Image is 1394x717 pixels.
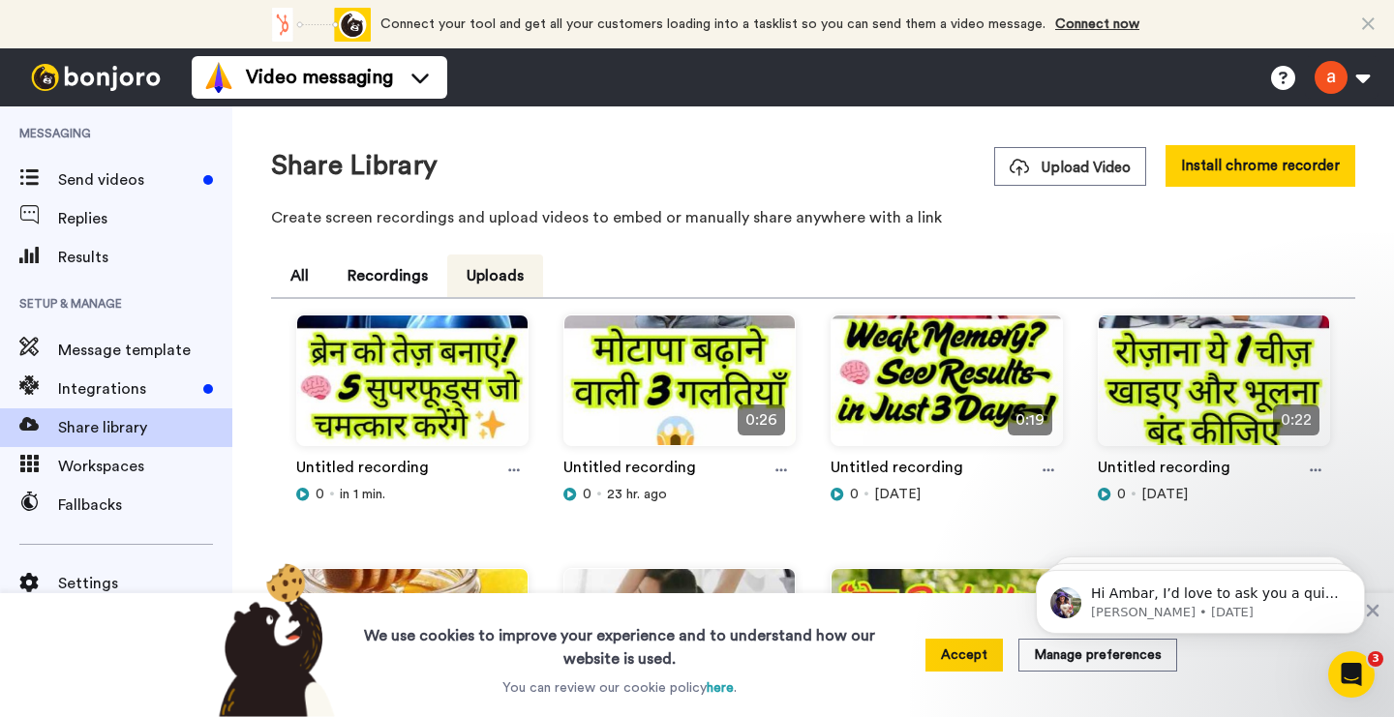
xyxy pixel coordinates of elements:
[831,456,963,485] a: Untitled recording
[246,64,393,91] span: Video messaging
[1368,651,1383,667] span: 3
[1273,404,1319,435] span: 0:22
[271,151,438,181] h1: Share Library
[296,456,429,485] a: Untitled recording
[738,404,785,435] span: 0:26
[1008,404,1052,435] span: 0:19
[271,206,1355,229] p: Create screen recordings and upload videos to embed or manually share anywhere with a link
[563,456,696,485] a: Untitled recording
[201,562,345,717] img: bear-with-cookie.png
[58,168,196,192] span: Send videos
[58,572,232,595] span: Settings
[1098,485,1330,504] div: [DATE]
[1117,485,1126,504] span: 0
[58,246,232,269] span: Results
[296,485,529,504] div: in 1 min.
[1010,158,1131,178] span: Upload Video
[850,485,859,504] span: 0
[297,315,528,462] img: 261ee13f-ad22-46ea-9a42-38ca2c414d63_thumbnail_source_1760155477.jpg
[563,485,796,504] div: 23 hr. ago
[58,416,232,439] span: Share library
[583,485,591,504] span: 0
[831,485,1063,504] div: [DATE]
[23,64,168,91] img: bj-logo-header-white.svg
[832,569,1062,715] img: 8429c5cf-3ac4-40eb-aa24-daa8fb8d820f_thumbnail_source_1759636741.jpg
[264,8,371,42] div: animation
[925,639,1003,672] button: Accept
[707,681,734,695] a: here
[502,678,737,698] p: You can review our cookie policy .
[447,254,543,297] button: Uploads
[203,62,234,93] img: vm-color.svg
[1166,145,1355,187] button: Install chrome recorder
[994,147,1146,186] button: Upload Video
[564,569,795,715] img: 7e5f1d45-2eca-4e37-9ad2-0e39a15e9e45_thumbnail_source_1759723916.jpg
[58,207,232,230] span: Replies
[1007,529,1394,665] iframe: Intercom notifications message
[297,569,528,715] img: d9fe92f3-a6d2-498b-8481-c72a1a16495d_thumbnail_source_1759810869.jpg
[58,493,232,517] span: Fallbacks
[1099,315,1329,462] img: 55da0cd9-bb2f-40fd-a3a6-76b80189c265_thumbnail_source_1759898011.jpg
[58,455,232,478] span: Workspaces
[1055,17,1139,31] a: Connect now
[564,315,795,462] img: 8545d2d6-518d-495d-85b1-e7e8f9a637da_thumbnail_source_1760070308.jpg
[58,377,196,401] span: Integrations
[832,315,1062,462] img: f09711c2-18d9-4e11-84cf-c7aa5e330488_thumbnail_source_1759983096.jpg
[380,17,1045,31] span: Connect your tool and get all your customers loading into a tasklist so you can send them a video...
[345,612,894,671] h3: We use cookies to improve your experience and to understand how our website is used.
[84,75,334,92] p: Message from Amy, sent 73w ago
[1328,651,1375,698] iframe: Intercom live chat
[328,254,447,297] button: Recordings
[316,485,324,504] span: 0
[1098,456,1230,485] a: Untitled recording
[58,339,232,362] span: Message template
[84,56,334,149] span: Hi Ambar, I’d love to ask you a quick question: If [PERSON_NAME] could introduce a new feature or...
[271,254,328,297] button: All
